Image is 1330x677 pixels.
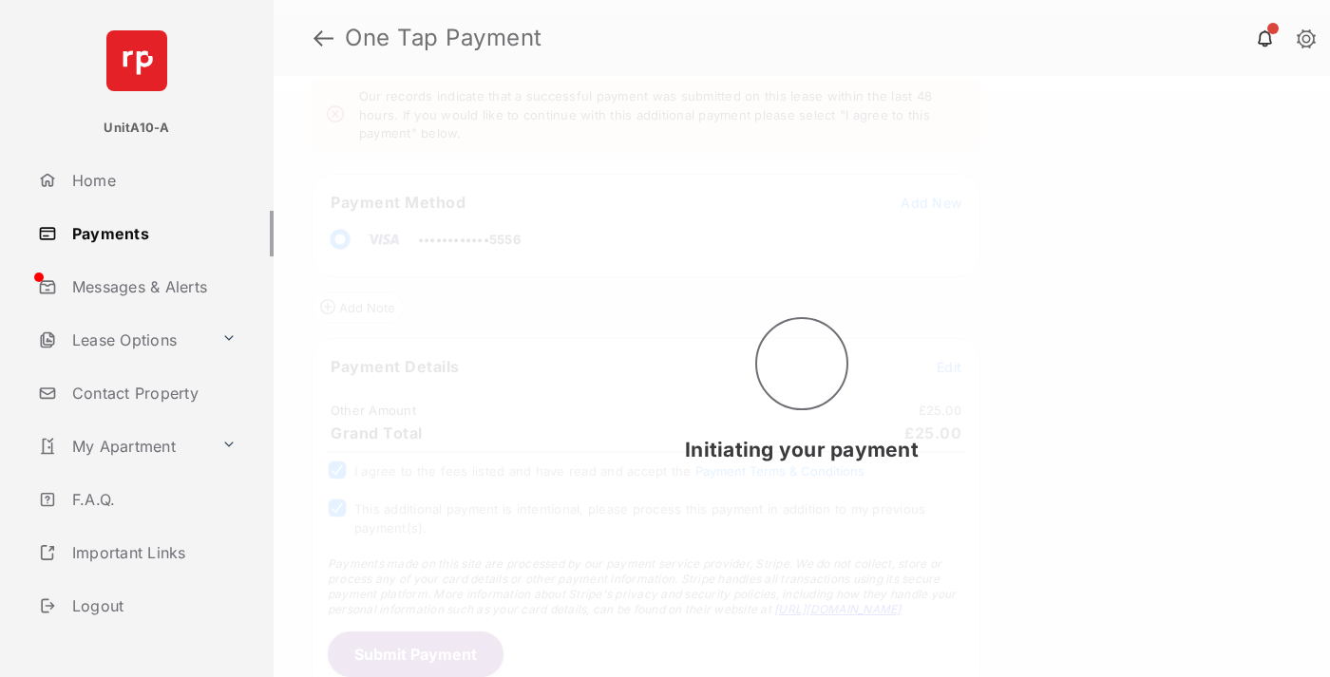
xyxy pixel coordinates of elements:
[30,264,274,310] a: Messages & Alerts
[30,423,214,469] a: My Apartment
[30,477,274,522] a: F.A.Q.
[30,317,214,363] a: Lease Options
[30,211,274,256] a: Payments
[106,30,167,91] img: svg+xml;base64,PHN2ZyB4bWxucz0iaHR0cDovL3d3dy53My5vcmcvMjAwMC9zdmciIHdpZHRoPSI2NCIgaGVpZ2h0PSI2NC...
[345,27,542,49] strong: One Tap Payment
[30,583,274,629] a: Logout
[30,530,244,575] a: Important Links
[685,438,919,461] span: Initiating your payment
[30,158,274,203] a: Home
[30,370,274,416] a: Contact Property
[104,119,169,138] p: UnitA10-A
